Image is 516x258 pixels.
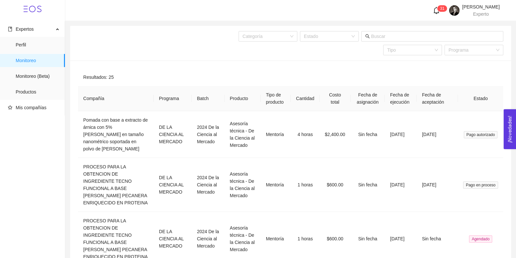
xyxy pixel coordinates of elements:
[385,158,417,212] td: [DATE]
[16,70,60,83] span: Monitoreo (Beta)
[433,7,440,14] span: bell
[385,111,417,158] td: [DATE]
[192,111,225,158] td: 2024 De la Ciencia al Mercado
[16,85,60,98] span: Productos
[504,109,516,149] button: Open Feedback Widget
[320,158,351,212] td: $600.00
[385,86,417,111] th: Fecha de ejecución
[261,86,291,111] th: Tipo de producto
[225,111,261,158] td: Asesoría técnica - De la Ciencia al Mercado
[291,111,320,158] td: 4 horas
[225,86,261,111] th: Producto
[440,6,442,11] span: 3
[16,26,34,32] span: Expertos
[291,86,320,111] th: Cantidad
[261,158,291,212] td: Mentoría
[291,158,320,212] td: 1 horas
[16,38,60,51] span: Perfil
[192,86,225,111] th: Batch
[154,111,192,158] td: DE LA CIENCIA AL MERCADO
[154,86,192,111] th: Programa
[417,86,458,111] th: Fecha de aceptación
[320,86,351,111] th: Costo total
[464,131,497,138] span: Pago autorizado
[351,158,385,212] td: Sin fecha
[320,111,351,158] td: $2,400.00
[442,6,445,11] span: 1
[462,4,500,9] span: [PERSON_NAME]
[351,111,385,158] td: Sin fecha
[16,105,46,110] span: Mis compañías
[437,5,447,12] sup: 31
[365,34,370,39] span: search
[463,181,498,189] span: Pago en proceso
[469,235,492,243] span: Agendado
[449,5,460,16] img: 1684429205868-foto-Alejandro%20Martinez.jpg
[8,27,12,31] span: book
[8,105,12,110] span: star
[351,86,385,111] th: Fecha de asignación
[225,158,261,212] td: Asesoría técnica - De la Ciencia al Mercado
[192,158,225,212] td: 2024 De la Ciencia al Mercado
[458,86,503,111] th: Estado
[78,158,154,212] td: PROCESO PARA LA OBTENCION DE INGREDIENTE TECNO FUNCIONAL A BASE [PERSON_NAME] PECANERA ENRIQUECID...
[473,11,489,17] span: Experto
[417,158,458,212] td: [DATE]
[16,54,60,67] span: Monitoreo
[78,86,154,111] th: Compañía
[154,158,192,212] td: DE LA CIENCIA AL MERCADO
[261,111,291,158] td: Mentoría
[78,68,503,86] div: Resultados: 25
[371,33,499,40] input: Buscar
[417,111,458,158] td: [DATE]
[78,111,154,158] td: Pomada con base a extracto de árnica con 5% [PERSON_NAME] en tamaño nanométrico soportada en polv...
